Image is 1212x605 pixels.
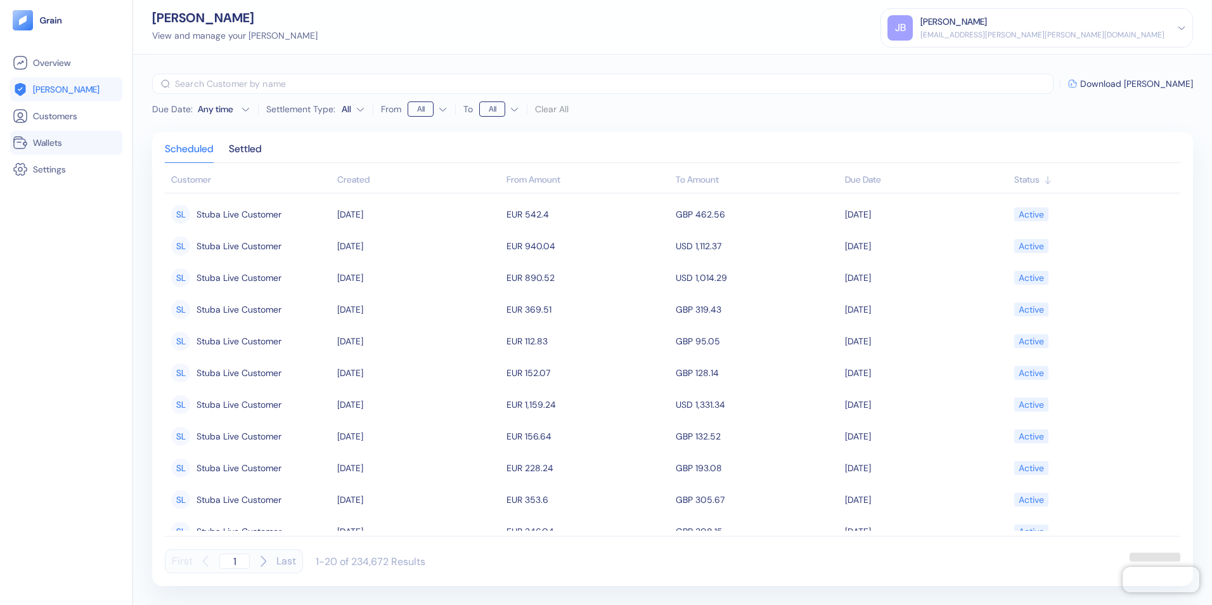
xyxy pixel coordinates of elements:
td: GBP 132.52 [673,420,842,452]
div: Active [1019,394,1044,415]
div: [EMAIL_ADDRESS][PERSON_NAME][PERSON_NAME][DOMAIN_NAME] [920,29,1164,41]
img: logo-tablet-V2.svg [13,10,33,30]
label: From [381,105,401,114]
span: Stuba Live Customer [197,267,281,289]
button: Due Date:Any time [152,103,250,115]
td: [DATE] [334,198,503,230]
td: [DATE] [334,294,503,325]
span: Stuba Live Customer [197,394,281,415]
td: [DATE] [842,516,1011,547]
button: Last [276,549,296,573]
span: Due Date : [152,103,193,115]
td: [DATE] [842,198,1011,230]
a: [PERSON_NAME] [13,82,120,97]
button: Download [PERSON_NAME] [1068,79,1193,88]
th: Customer [165,168,334,193]
td: GBP 462.56 [673,198,842,230]
div: Active [1019,521,1044,542]
td: USD 1,112.37 [673,230,842,262]
div: View and manage your [PERSON_NAME] [152,29,318,42]
input: Search Customer by name [175,74,1054,94]
div: SL [171,332,190,351]
a: Overview [13,55,120,70]
div: Active [1019,235,1044,257]
div: JB [887,15,913,41]
td: GBP 305.67 [673,484,842,516]
div: SL [171,205,190,224]
th: From Amount [503,168,673,193]
td: GBP 128.14 [673,357,842,389]
td: [DATE] [842,452,1011,484]
div: Sort ascending [337,173,500,186]
div: SL [171,300,190,319]
td: [DATE] [334,357,503,389]
iframe: Chatra live chat [1123,567,1199,592]
div: Scheduled [165,145,214,162]
span: Stuba Live Customer [197,489,281,511]
td: [DATE] [334,484,503,516]
div: SL [171,268,190,287]
span: Customers [33,110,77,122]
div: Any time [198,103,236,115]
td: EUR 1,159.24 [503,389,673,420]
a: Customers [13,108,120,124]
div: SL [171,490,190,509]
span: Stuba Live Customer [197,299,281,320]
div: Active [1019,426,1044,447]
img: logo [39,16,63,25]
button: First [172,549,193,573]
span: Stuba Live Customer [197,426,281,447]
div: Active [1019,267,1044,289]
div: SL [171,522,190,541]
td: EUR 228.24 [503,452,673,484]
td: [DATE] [334,452,503,484]
div: 1-20 of 234,672 Results [316,555,425,568]
td: [DATE] [842,325,1011,357]
label: To [463,105,473,114]
td: EUR 940.04 [503,230,673,262]
td: [DATE] [842,389,1011,420]
span: Overview [33,56,70,69]
td: GBP 95.05 [673,325,842,357]
td: [DATE] [334,516,503,547]
div: Active [1019,489,1044,511]
td: [DATE] [334,230,503,262]
div: [PERSON_NAME] [920,15,987,29]
div: Active [1019,204,1044,225]
td: [DATE] [334,262,503,294]
td: EUR 246.04 [503,516,673,547]
td: EUR 353.6 [503,484,673,516]
td: EUR 542.4 [503,198,673,230]
td: EUR 152.07 [503,357,673,389]
a: Settings [13,162,120,177]
td: [DATE] [842,420,1011,452]
a: Wallets [13,135,120,150]
button: Settlement Type: [342,99,365,119]
td: GBP 193.08 [673,452,842,484]
div: Active [1019,457,1044,479]
span: Stuba Live Customer [197,362,281,384]
span: Stuba Live Customer [197,330,281,352]
button: From [408,99,448,119]
td: [DATE] [842,484,1011,516]
span: [PERSON_NAME] [33,83,100,96]
div: SL [171,237,190,256]
td: EUR 890.52 [503,262,673,294]
div: SL [171,363,190,382]
button: To [479,99,519,119]
td: GBP 319.43 [673,294,842,325]
td: GBP 208.15 [673,516,842,547]
span: Stuba Live Customer [197,457,281,479]
td: [DATE] [842,357,1011,389]
td: EUR 112.83 [503,325,673,357]
td: EUR 369.51 [503,294,673,325]
div: Active [1019,330,1044,352]
div: SL [171,395,190,414]
div: Active [1019,362,1044,384]
span: Stuba Live Customer [197,235,281,257]
span: Stuba Live Customer [197,204,281,225]
div: [PERSON_NAME] [152,11,318,24]
td: USD 1,014.29 [673,262,842,294]
div: SL [171,459,190,478]
th: To Amount [673,168,842,193]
